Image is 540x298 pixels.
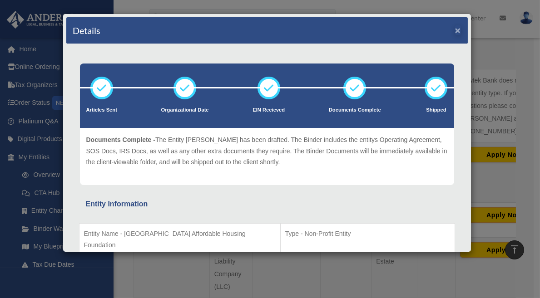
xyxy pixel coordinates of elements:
[84,228,276,250] p: Entity Name - [GEOGRAPHIC_DATA] Affordable Housing Foundation
[86,136,155,143] span: Documents Complete -
[285,228,450,239] p: Type - Non-Profit Entity
[73,24,101,37] h4: Details
[425,106,447,115] p: Shipped
[455,25,461,35] button: ×
[86,134,448,168] p: The Entity [PERSON_NAME] has been drafted. The Binder includes the entitys Operating Agreement, S...
[253,106,285,115] p: EIN Recieved
[86,198,448,210] div: Entity Information
[329,106,381,115] p: Documents Complete
[161,106,209,115] p: Organizational Date
[285,250,450,262] p: Structure -
[86,106,117,115] p: Articles Sent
